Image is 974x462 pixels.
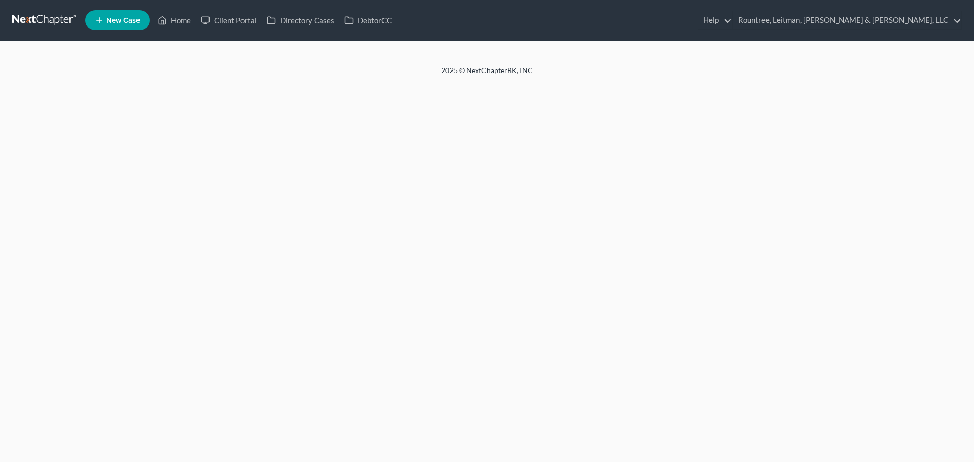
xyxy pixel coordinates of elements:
new-legal-case-button: New Case [85,10,150,30]
a: Home [153,11,196,29]
a: Rountree, Leitman, [PERSON_NAME] & [PERSON_NAME], LLC [733,11,961,29]
a: Directory Cases [262,11,339,29]
div: 2025 © NextChapterBK, INC [198,65,776,84]
a: Help [698,11,732,29]
a: Client Portal [196,11,262,29]
a: DebtorCC [339,11,397,29]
